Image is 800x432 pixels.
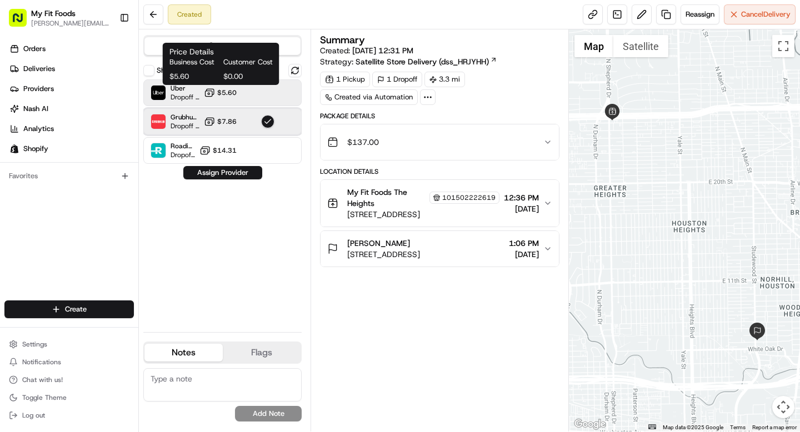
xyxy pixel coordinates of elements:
button: Keyboard shortcuts [648,424,656,429]
button: Create [4,300,134,318]
button: CancelDelivery [724,4,796,24]
span: Reassign [686,9,714,19]
span: Dropoff ETA - [171,150,195,159]
span: Deliveries [23,64,55,74]
div: Strategy: [320,56,497,67]
button: Flags [223,344,301,361]
p: Welcome 👋 [11,44,202,62]
span: Cancel Delivery [741,9,791,19]
span: 12:36 PM [504,192,539,203]
img: Grubhub (MFF) [151,114,166,129]
button: Quotes [144,37,301,55]
button: My Fit Foods[PERSON_NAME][EMAIL_ADDRESS][DOMAIN_NAME] [4,4,115,31]
div: 📗 [11,162,20,171]
button: Show satellite imagery [613,35,668,57]
span: Business Cost [169,57,219,67]
h3: Summary [320,35,365,45]
button: Chat with us! [4,372,134,388]
span: $5.60 [169,72,219,82]
span: Notifications [22,358,61,366]
div: 1 Dropoff [372,72,422,87]
span: Log out [22,411,45,420]
img: Shopify logo [10,144,19,153]
button: [PERSON_NAME][EMAIL_ADDRESS][DOMAIN_NAME] [31,19,111,28]
span: Pylon [111,188,134,197]
button: My Fit Foods [31,8,76,19]
img: Uber [151,86,166,100]
button: Log out [4,408,134,423]
span: [PERSON_NAME] [347,238,410,249]
div: Package Details [320,112,559,120]
label: Show unavailable [157,66,213,76]
button: [PERSON_NAME][STREET_ADDRESS]1:06 PM[DATE] [321,231,558,267]
span: 1:06 PM [509,238,539,249]
h1: Price Details [169,46,273,57]
span: [STREET_ADDRESS] [347,249,420,260]
span: Dropoff ETA 34 minutes [171,93,199,102]
a: Report a map error [752,424,797,430]
span: [DATE] 12:31 PM [352,46,413,56]
span: Shopify [23,144,48,154]
button: $137.00 [321,124,558,160]
a: Nash AI [4,100,138,118]
span: Toggle Theme [22,393,67,402]
span: 101502222619 [442,193,496,202]
span: $5.60 [217,88,237,97]
div: Start new chat [38,106,182,117]
span: Nash AI [23,104,48,114]
span: Orders [23,44,46,54]
a: Deliveries [4,60,138,78]
span: Created: [320,45,413,56]
a: Analytics [4,120,138,138]
div: 3.3 mi [424,72,465,87]
div: 1 Pickup [320,72,370,87]
span: Uber [171,84,199,93]
button: My Fit Foods The Heights101502222619[STREET_ADDRESS]12:36 PM[DATE] [321,180,558,227]
a: 💻API Documentation [89,157,183,177]
span: Knowledge Base [22,161,85,172]
button: Toggle fullscreen view [772,35,794,57]
span: Providers [23,84,54,94]
button: Assign Provider [183,166,262,179]
img: Google [572,417,608,431]
span: Roadie (P2P) [171,142,195,150]
span: $7.86 [217,117,237,126]
button: Reassign [681,4,719,24]
button: Start new chat [189,109,202,123]
button: Show street map [574,35,613,57]
button: Notes [144,344,223,361]
input: Clear [29,72,183,83]
span: Grubhub (MFF) [171,113,199,122]
span: [STREET_ADDRESS] [347,209,499,220]
span: Satellite Store Delivery (dss_HRJYHH) [356,56,489,67]
img: Roadie (P2P) [151,143,166,158]
span: [DATE] [504,203,539,214]
div: Favorites [4,167,134,185]
span: $137.00 [347,137,379,148]
a: Created via Automation [320,89,418,105]
button: Map camera controls [772,396,794,418]
a: Providers [4,80,138,98]
a: Open this area in Google Maps (opens a new window) [572,417,608,431]
img: 1736555255976-a54dd68f-1ca7-489b-9aae-adbdc363a1c4 [11,106,31,126]
button: $7.86 [204,116,237,127]
img: Nash [11,11,33,33]
span: My Fit Foods The Heights [347,187,427,209]
a: Orders [4,40,138,58]
span: Create [65,304,87,314]
div: We're available if you need us! [38,117,141,126]
div: Location Details [320,167,559,176]
button: $5.60 [204,87,237,98]
button: Notifications [4,354,134,370]
a: Satellite Store Delivery (dss_HRJYHH) [356,56,497,67]
span: [DATE] [509,249,539,260]
a: Shopify [4,140,138,158]
span: Settings [22,340,47,349]
button: Toggle Theme [4,390,134,405]
button: Settings [4,336,134,352]
button: $14.31 [199,145,237,156]
span: Customer Cost [223,57,273,67]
